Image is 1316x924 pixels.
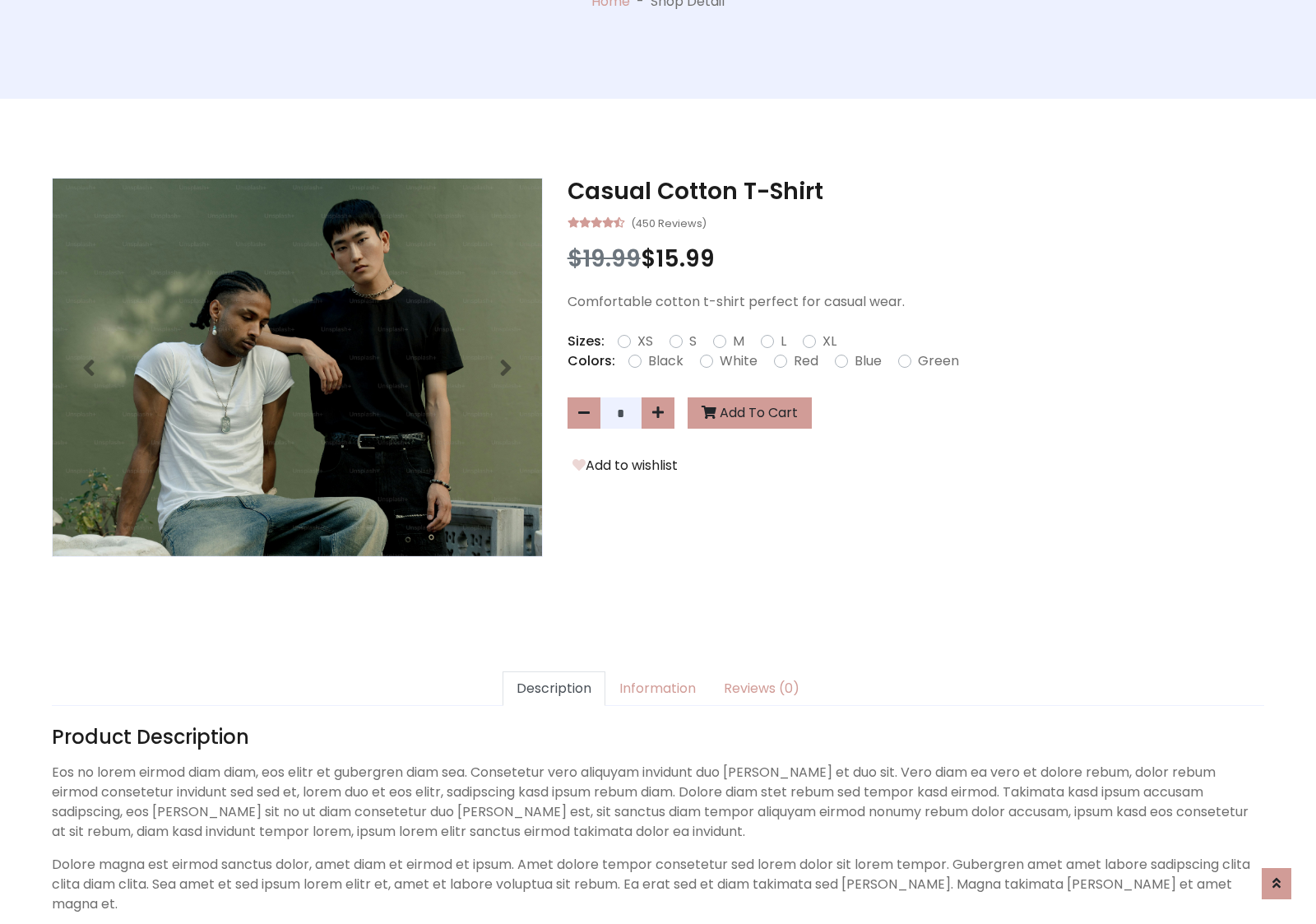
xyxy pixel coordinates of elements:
h3: $ [568,245,1264,273]
label: XS [637,332,653,351]
button: Add To Cart [688,397,812,429]
label: Black [648,351,683,371]
p: Eos no lorem eirmod diam diam, eos elitr et gubergren diam sea. Consetetur vero aliquyam invidunt... [52,763,1264,842]
span: 15.99 [656,243,715,275]
small: (450 Reviews) [631,212,707,232]
label: XL [822,332,836,351]
p: Comfortable cotton t-shirt perfect for casual wear. [568,292,1264,312]
label: Blue [855,351,882,371]
p: Colors: [568,351,615,371]
h3: Casual Cotton T-Shirt [568,178,1264,206]
label: Green [918,351,959,371]
label: M [733,332,744,351]
a: Information [605,671,710,706]
img: Image [53,179,542,556]
label: Red [794,351,818,371]
label: L [781,332,786,351]
p: Dolore magna est eirmod sanctus dolor, amet diam et eirmod et ipsum. Amet dolore tempor consetetu... [52,855,1264,914]
h4: Product Description [52,726,1264,750]
span: $19.99 [568,243,641,275]
label: S [689,332,697,351]
button: Add to wishlist [568,455,683,476]
p: Sizes: [568,332,605,351]
label: White [720,351,758,371]
a: Description [503,671,605,706]
a: Reviews (0) [710,671,813,706]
